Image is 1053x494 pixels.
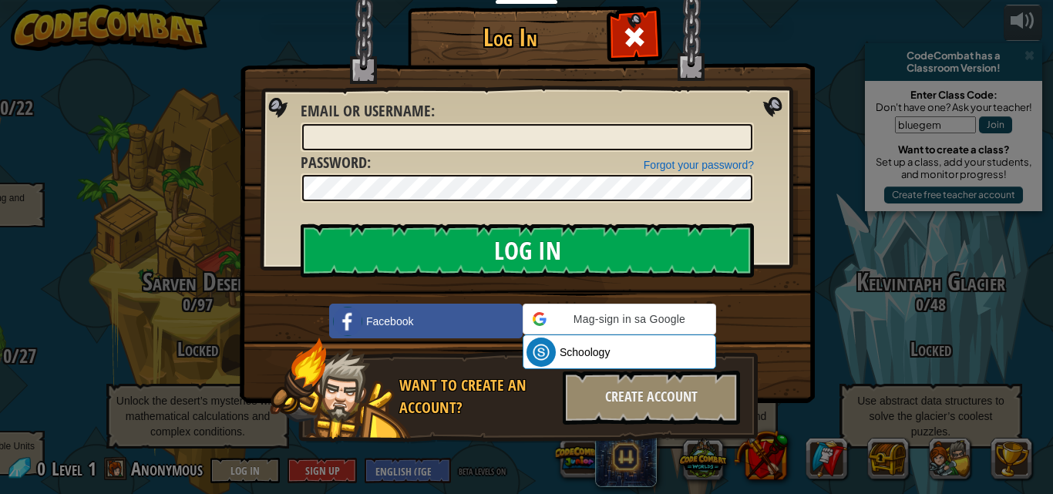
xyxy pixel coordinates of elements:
[563,371,740,425] div: Create Account
[644,159,754,171] a: Forgot your password?
[560,344,610,360] span: Schoology
[301,100,431,121] span: Email or Username
[526,338,556,367] img: schoology.png
[333,307,362,336] img: facebook_small.png
[523,304,716,334] div: Mag-sign in sa Google
[301,152,367,173] span: Password
[301,152,371,174] label: :
[399,375,553,418] div: Want to create an account?
[366,314,413,329] span: Facebook
[301,100,435,123] label: :
[412,24,608,51] h1: Log In
[553,311,706,327] span: Mag-sign in sa Google
[301,223,754,277] input: Log In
